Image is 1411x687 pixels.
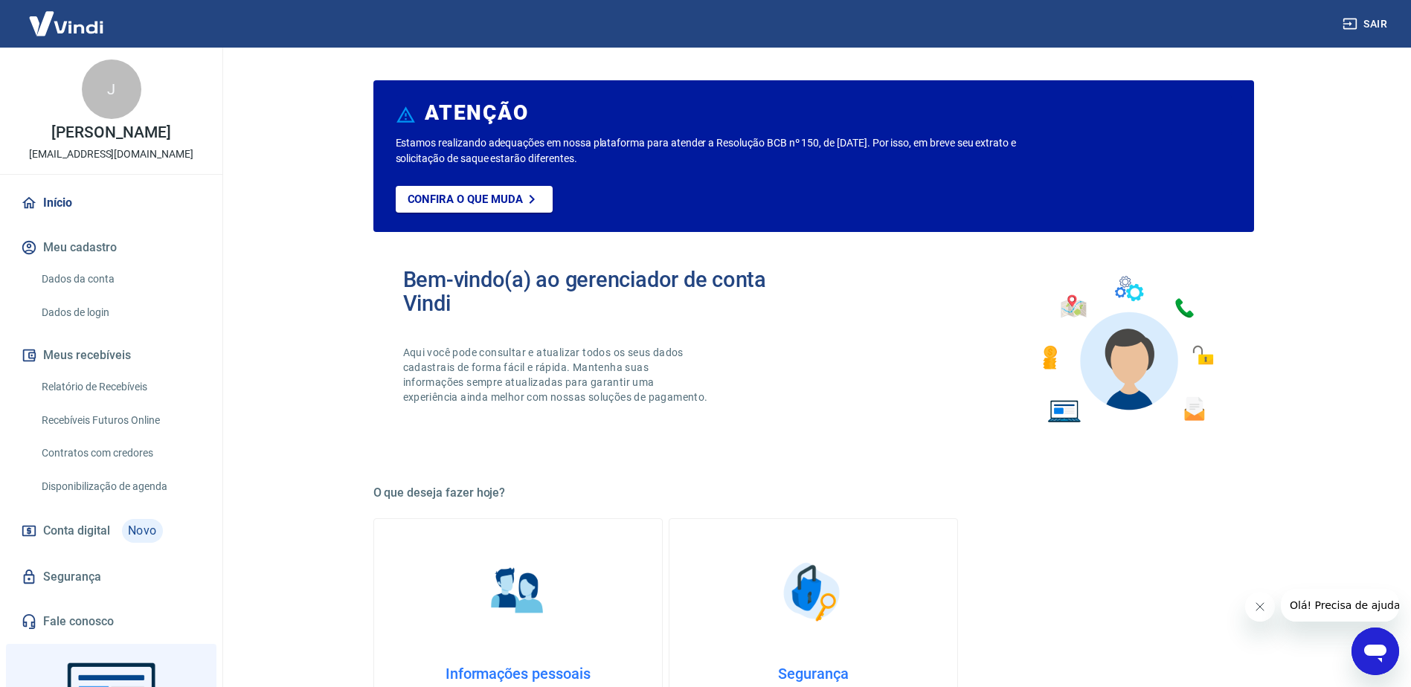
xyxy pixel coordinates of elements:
a: Recebíveis Futuros Online [36,405,205,436]
img: Informações pessoais [480,555,555,629]
iframe: Mensagem da empresa [1281,589,1399,622]
a: Conta digitalNovo [18,513,205,549]
a: Fale conosco [18,605,205,638]
p: [EMAIL_ADDRESS][DOMAIN_NAME] [29,146,193,162]
p: Estamos realizando adequações em nossa plataforma para atender a Resolução BCB nº 150, de [DATE].... [396,135,1064,167]
span: Conta digital [43,520,110,541]
iframe: Fechar mensagem [1245,592,1275,622]
p: Aqui você pode consultar e atualizar todos os seus dados cadastrais de forma fácil e rápida. Mant... [403,345,711,404]
span: Olá! Precisa de ajuda? [9,10,125,22]
h2: Bem-vindo(a) ao gerenciador de conta Vindi [403,268,814,315]
a: Confira o que muda [396,186,553,213]
div: J [82,59,141,119]
span: Novo [122,519,163,543]
a: Início [18,187,205,219]
a: Dados de login [36,297,205,328]
h6: ATENÇÃO [425,106,528,120]
a: Contratos com credores [36,438,205,468]
a: Dados da conta [36,264,205,294]
a: Disponibilização de agenda [36,471,205,502]
p: Confira o que muda [408,193,523,206]
img: Imagem de um avatar masculino com diversos icones exemplificando as funcionalidades do gerenciado... [1029,268,1224,432]
h4: Segurança [693,665,933,683]
button: Meus recebíveis [18,339,205,372]
iframe: Botão para abrir a janela de mensagens [1351,628,1399,675]
p: [PERSON_NAME] [51,125,170,141]
button: Meu cadastro [18,231,205,264]
a: Relatório de Recebíveis [36,372,205,402]
h4: Informações pessoais [398,665,638,683]
a: Segurança [18,561,205,593]
button: Sair [1340,10,1393,38]
img: Vindi [18,1,115,46]
img: Segurança [776,555,850,629]
h5: O que deseja fazer hoje? [373,486,1254,500]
